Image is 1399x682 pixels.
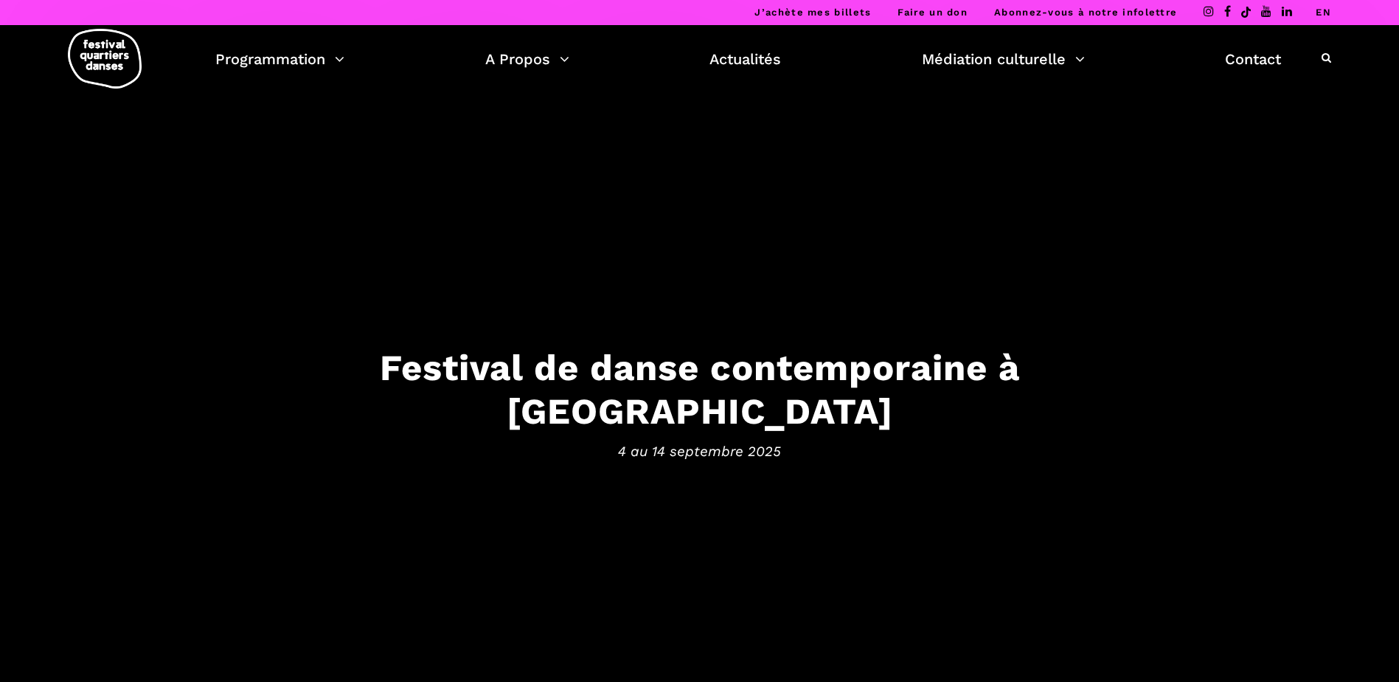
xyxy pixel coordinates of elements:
a: A Propos [485,46,569,72]
a: Contact [1225,46,1281,72]
a: Abonnez-vous à notre infolettre [994,7,1177,18]
a: Médiation culturelle [922,46,1085,72]
a: Programmation [215,46,344,72]
a: Actualités [709,46,781,72]
img: logo-fqd-med [68,29,142,89]
a: EN [1316,7,1331,18]
a: Faire un don [898,7,968,18]
a: J’achète mes billets [754,7,871,18]
h3: Festival de danse contemporaine à [GEOGRAPHIC_DATA] [243,346,1157,433]
span: 4 au 14 septembre 2025 [243,440,1157,462]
